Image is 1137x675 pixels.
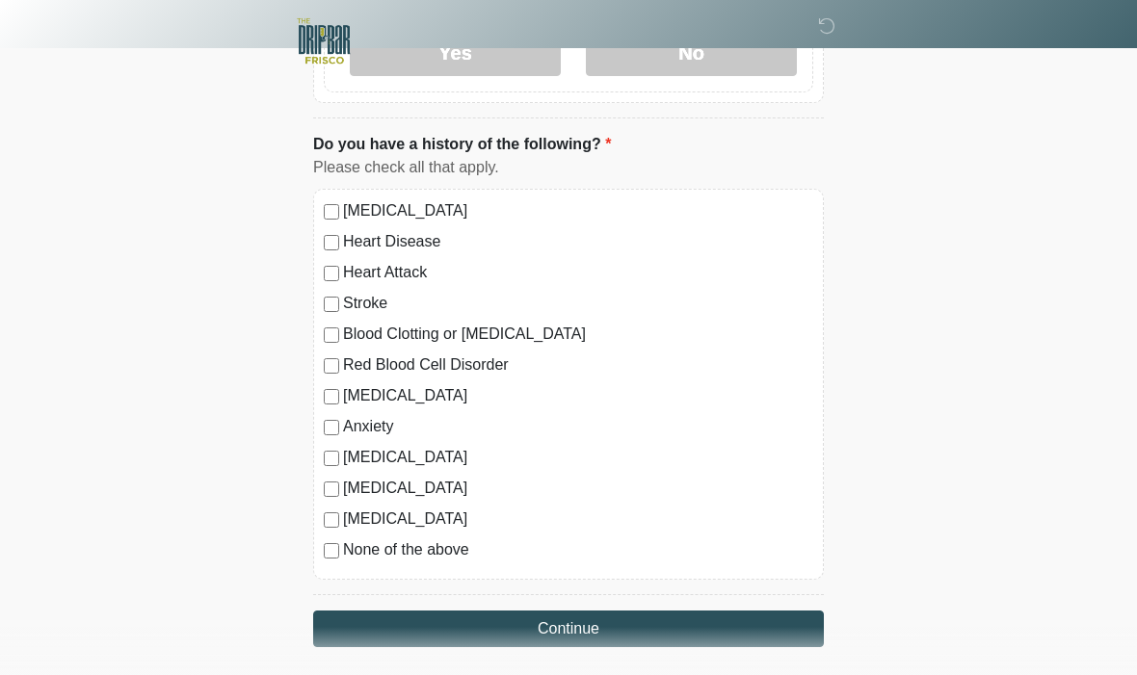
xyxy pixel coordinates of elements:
label: [MEDICAL_DATA] [343,507,813,531]
label: Blood Clotting or [MEDICAL_DATA] [343,323,813,346]
label: Do you have a history of the following? [313,133,611,156]
label: [MEDICAL_DATA] [343,477,813,500]
input: Heart Attack [324,266,339,281]
label: None of the above [343,538,813,561]
label: [MEDICAL_DATA] [343,384,813,407]
label: Heart Attack [343,261,813,284]
label: [MEDICAL_DATA] [343,446,813,469]
input: Blood Clotting or [MEDICAL_DATA] [324,327,339,343]
label: Heart Disease [343,230,813,253]
button: Continue [313,610,824,647]
label: Stroke [343,292,813,315]
input: [MEDICAL_DATA] [324,204,339,220]
input: [MEDICAL_DATA] [324,451,339,466]
input: Heart Disease [324,235,339,250]
div: Please check all that apply. [313,156,824,179]
label: Red Blood Cell Disorder [343,353,813,376]
input: Red Blood Cell Disorder [324,358,339,374]
label: Anxiety [343,415,813,438]
label: [MEDICAL_DATA] [343,199,813,222]
input: Anxiety [324,420,339,435]
img: The DRIPBaR - Frisco Logo [294,14,356,67]
input: Stroke [324,297,339,312]
input: [MEDICAL_DATA] [324,481,339,497]
input: None of the above [324,543,339,558]
input: [MEDICAL_DATA] [324,389,339,404]
input: [MEDICAL_DATA] [324,512,339,528]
